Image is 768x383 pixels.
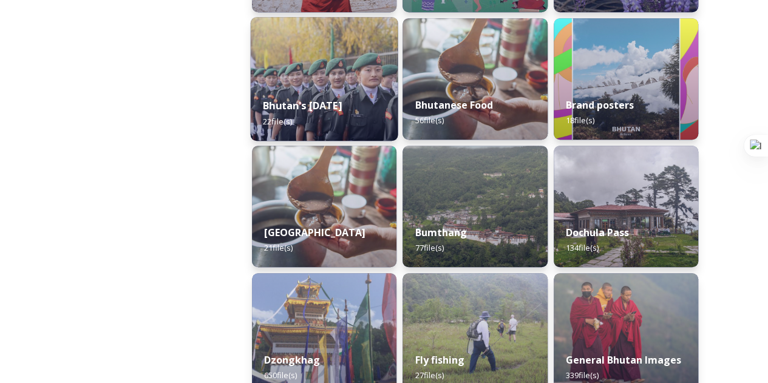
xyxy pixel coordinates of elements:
[415,115,443,126] span: 56 file(s)
[264,370,297,381] span: 650 file(s)
[566,353,681,367] strong: General Bhutan Images
[263,115,292,126] span: 22 file(s)
[415,353,464,367] strong: Fly fishing
[566,242,599,253] span: 134 file(s)
[554,146,698,267] img: 2022-10-01%252011.41.43.jpg
[566,98,634,112] strong: Brand posters
[263,99,342,112] strong: Bhutan's [DATE]
[415,226,466,239] strong: Bumthang
[403,146,547,267] img: Bumthang%2520180723%2520by%2520Amp%2520Sripimanwat-20.jpg
[415,242,443,253] span: 77 file(s)
[566,115,594,126] span: 18 file(s)
[554,18,698,140] img: Bhutan_Believe_800_1000_4.jpg
[415,370,443,381] span: 27 file(s)
[264,242,293,253] span: 21 file(s)
[566,226,629,239] strong: Dochula Pass
[264,353,320,367] strong: Dzongkhag
[415,98,492,112] strong: Bhutanese Food
[251,17,398,141] img: Bhutan%2520National%2520Day10.jpg
[264,226,365,239] strong: [GEOGRAPHIC_DATA]
[252,146,396,267] img: Bumdeling%2520090723%2520by%2520Amp%2520Sripimanwat-4%25202.jpg
[566,370,599,381] span: 339 file(s)
[403,18,547,140] img: Bumdeling%2520090723%2520by%2520Amp%2520Sripimanwat-4.jpg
